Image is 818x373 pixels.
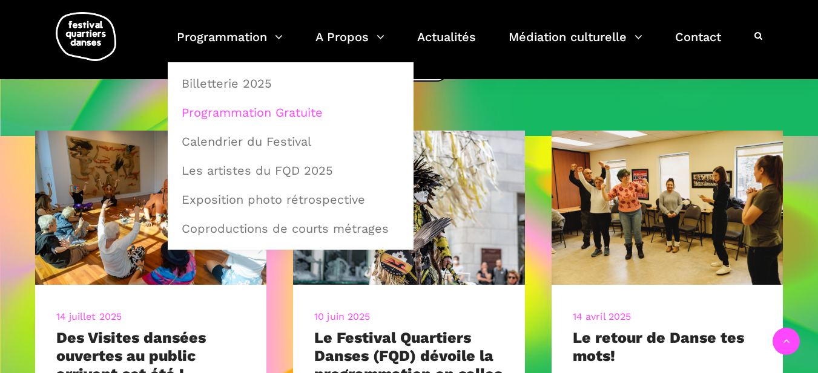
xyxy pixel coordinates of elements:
[174,128,407,155] a: Calendrier du Festival
[314,311,370,322] a: 10 juin 2025
[509,27,642,62] a: Médiation culturelle
[573,311,631,322] a: 14 avril 2025
[174,186,407,213] a: Exposition photo rétrospective
[573,329,744,365] a: Le retour de Danse tes mots!
[417,27,476,62] a: Actualités
[315,27,384,62] a: A Propos
[177,27,283,62] a: Programmation
[35,131,267,285] img: 20240905-9595
[174,157,407,184] a: Les artistes du FQD 2025
[675,27,721,62] a: Contact
[56,311,122,322] a: 14 juillet 2025
[174,70,407,97] a: Billetterie 2025
[174,99,407,126] a: Programmation Gratuite
[174,215,407,242] a: Coproductions de courts métrages
[56,12,116,61] img: logo-fqd-med
[552,131,783,285] img: CARI, 8 mars 2023-209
